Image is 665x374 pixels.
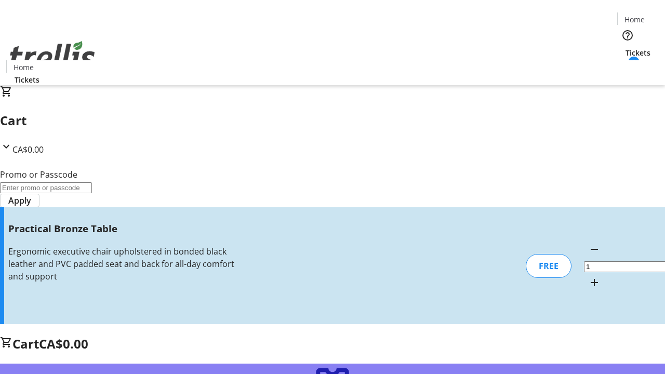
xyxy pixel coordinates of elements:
a: Home [7,62,40,73]
span: Apply [8,194,31,207]
button: Decrement by one [584,239,605,260]
a: Tickets [6,74,48,85]
span: Tickets [15,74,39,85]
h3: Practical Bronze Table [8,221,235,236]
a: Home [618,14,651,25]
img: Orient E2E Organization BcvNXqo23y's Logo [6,30,99,82]
span: Home [624,14,645,25]
span: Home [14,62,34,73]
span: CA$0.00 [39,335,88,352]
div: Ergonomic executive chair upholstered in bonded black leather and PVC padded seat and back for al... [8,245,235,283]
button: Help [617,25,638,46]
span: Tickets [626,47,650,58]
span: CA$0.00 [12,144,44,155]
div: FREE [526,254,571,278]
a: Tickets [617,47,659,58]
button: Cart [617,58,638,79]
button: Increment by one [584,272,605,293]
